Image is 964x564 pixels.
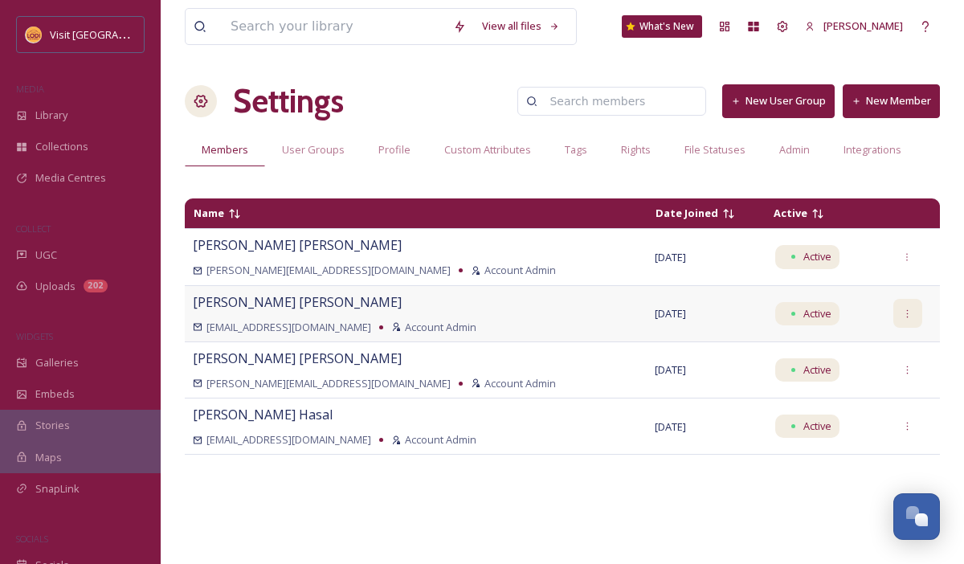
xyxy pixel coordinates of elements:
[50,27,174,42] span: Visit [GEOGRAPHIC_DATA]
[541,85,697,117] input: Search members
[202,142,248,157] span: Members
[803,362,831,378] span: Active
[774,206,807,220] span: Active
[35,170,106,186] span: Media Centres
[565,142,587,157] span: Tags
[193,406,333,423] span: [PERSON_NAME] Hasal
[16,83,44,95] span: MEDIA
[84,280,108,292] div: 202
[655,306,686,321] span: [DATE]
[656,206,718,220] span: Date Joined
[474,10,568,42] a: View all files
[35,108,67,123] span: Library
[484,263,556,278] span: Account Admin
[484,376,556,391] span: Account Admin
[35,386,75,402] span: Embeds
[35,481,80,497] span: SnapLink
[206,263,451,278] span: [PERSON_NAME][EMAIL_ADDRESS][DOMAIN_NAME]
[35,450,62,465] span: Maps
[779,142,810,157] span: Admin
[194,206,224,220] span: Name
[622,15,702,38] a: What's New
[193,236,402,254] span: [PERSON_NAME] [PERSON_NAME]
[193,349,402,367] span: [PERSON_NAME] [PERSON_NAME]
[684,142,745,157] span: File Statuses
[193,293,402,311] span: [PERSON_NAME] [PERSON_NAME]
[35,247,57,263] span: UGC
[186,199,646,227] td: Sort descending
[621,142,651,157] span: Rights
[655,250,686,264] span: [DATE]
[35,139,88,154] span: Collections
[444,142,531,157] span: Custom Attributes
[26,27,42,43] img: Square%20Social%20Visit%20Lodi.png
[797,10,911,42] a: [PERSON_NAME]
[206,376,451,391] span: [PERSON_NAME][EMAIL_ADDRESS][DOMAIN_NAME]
[282,142,345,157] span: User Groups
[405,432,476,448] span: Account Admin
[803,249,831,264] span: Active
[16,533,48,545] span: SOCIALS
[843,84,940,117] button: New Member
[35,418,70,433] span: Stories
[405,320,476,335] span: Account Admin
[843,142,901,157] span: Integrations
[766,199,884,227] td: Sort descending
[722,84,835,117] button: New User Group
[223,9,445,44] input: Search your library
[803,419,831,434] span: Active
[206,320,371,335] span: [EMAIL_ADDRESS][DOMAIN_NAME]
[233,77,344,125] h1: Settings
[378,142,411,157] span: Profile
[206,432,371,448] span: [EMAIL_ADDRESS][DOMAIN_NAME]
[35,279,76,294] span: Uploads
[35,355,79,370] span: Galleries
[16,330,53,342] span: WIDGETS
[16,223,51,235] span: COLLECT
[823,18,903,33] span: [PERSON_NAME]
[886,207,939,220] td: Sort descending
[893,493,940,540] button: Open Chat
[655,419,686,434] span: [DATE]
[647,199,764,227] td: Sort ascending
[803,306,831,321] span: Active
[655,362,686,377] span: [DATE]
